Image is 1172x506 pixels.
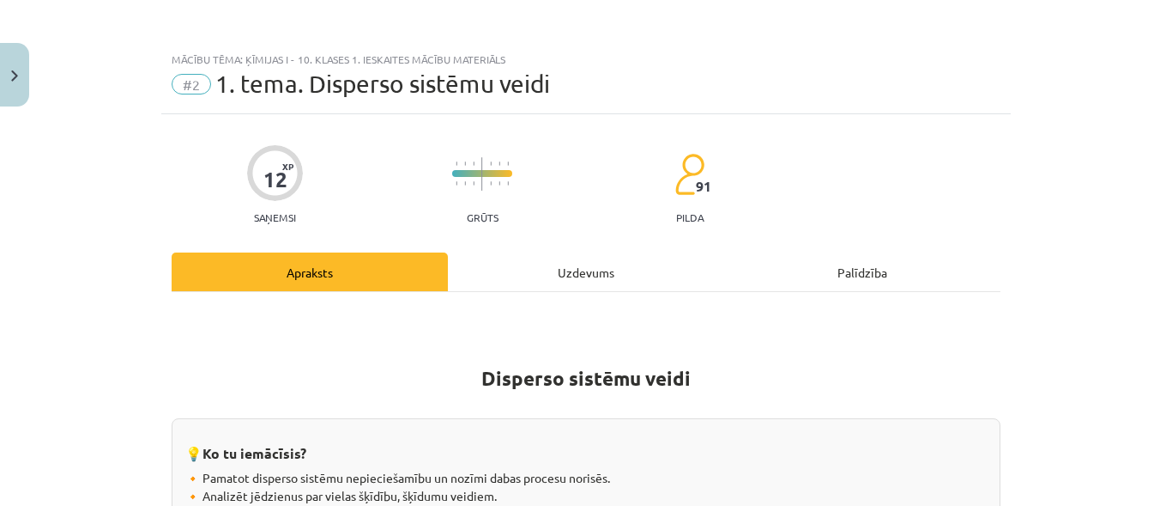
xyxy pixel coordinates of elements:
[185,432,987,464] h3: 💡
[202,444,306,462] strong: Ko tu iemācīsis?
[467,211,498,223] p: Grūts
[676,211,704,223] p: pilda
[507,162,509,166] img: icon-short-line-57e1e144782c952c97e751825c79c345078a6d821885a25fce030b3d8c18986b.svg
[215,70,550,98] span: 1. tema. Disperso sistēmu veidi
[481,157,483,191] img: icon-long-line-d9ea69661e0d244f92f715978eff75569469978d946b2353a9bb055b3ed8787d.svg
[696,179,711,194] span: 91
[674,153,704,196] img: students-c634bb4e5e11cddfef0936a35e636f08e4e9abd3cc4e673bd6f9a4125e45ecb1.svg
[464,181,466,186] img: icon-short-line-57e1e144782c952c97e751825c79c345078a6d821885a25fce030b3d8c18986b.svg
[464,162,466,166] img: icon-short-line-57e1e144782c952c97e751825c79c345078a6d821885a25fce030b3d8c18986b.svg
[507,181,509,186] img: icon-short-line-57e1e144782c952c97e751825c79c345078a6d821885a25fce030b3d8c18986b.svg
[172,74,211,94] span: #2
[498,162,500,166] img: icon-short-line-57e1e144782c952c97e751825c79c345078a6d821885a25fce030b3d8c18986b.svg
[247,211,303,223] p: Saņemsi
[724,253,1000,291] div: Palīdzība
[282,162,293,171] span: XP
[263,168,287,192] div: 12
[490,181,492,186] img: icon-short-line-57e1e144782c952c97e751825c79c345078a6d821885a25fce030b3d8c18986b.svg
[473,181,474,186] img: icon-short-line-57e1e144782c952c97e751825c79c345078a6d821885a25fce030b3d8c18986b.svg
[456,162,457,166] img: icon-short-line-57e1e144782c952c97e751825c79c345078a6d821885a25fce030b3d8c18986b.svg
[448,253,724,291] div: Uzdevums
[172,253,448,291] div: Apraksts
[456,181,457,186] img: icon-short-line-57e1e144782c952c97e751825c79c345078a6d821885a25fce030b3d8c18986b.svg
[11,70,18,82] img: icon-close-lesson-0947bae3869378f0d4975bcd49f059093ad1ed9edebbc8119c70593378902aed.svg
[172,53,1000,65] div: Mācību tēma: Ķīmijas i - 10. klases 1. ieskaites mācību materiāls
[490,162,492,166] img: icon-short-line-57e1e144782c952c97e751825c79c345078a6d821885a25fce030b3d8c18986b.svg
[481,366,691,391] strong: Disperso sistēmu veidi
[498,181,500,186] img: icon-short-line-57e1e144782c952c97e751825c79c345078a6d821885a25fce030b3d8c18986b.svg
[473,162,474,166] img: icon-short-line-57e1e144782c952c97e751825c79c345078a6d821885a25fce030b3d8c18986b.svg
